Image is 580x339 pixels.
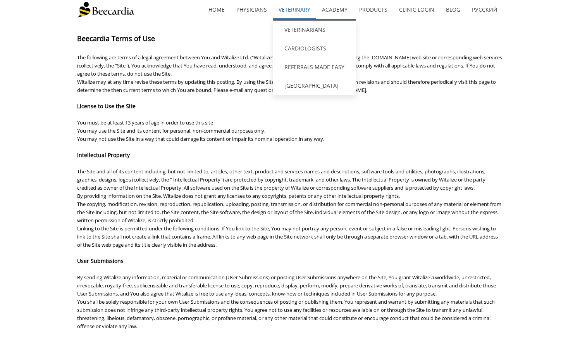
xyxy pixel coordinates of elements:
[77,119,213,126] span: You must be at least 13 years of age in order to use this site
[466,1,503,19] a: Русский
[77,54,502,77] span: The following are terms of a legal agreement between You and Witalize Ltd. ("Witalize"). By acces...
[77,151,130,159] span: Intellectual Property
[273,21,356,39] a: Veterinarians
[440,1,466,19] a: Blog
[77,2,134,17] img: Beecardia
[77,127,265,134] span: You may use the Site and its content for personal, non-commercial purposes only.
[77,257,124,265] span: User Submissions
[273,58,356,76] a: Referrals Made Easy
[77,135,324,142] span: You may not use the Site in a way that could damage its content or impair its nominal operation i...
[77,192,400,199] span: By providing information on the Site, Witalize does not grant any licenses to any copyrights, pat...
[393,1,440,19] a: Clinic Login
[353,1,393,19] a: Products
[77,225,498,248] span: Linking to the Site is permitted under the following conditions. If You link to the Site, You may...
[77,201,501,224] span: The copying, modification, revision, reproduction, republication, uploading, posting, transmissio...
[77,298,495,330] span: You shall be solely responsible for your own User Submissions and the consequences of posting or ...
[203,1,231,19] a: home
[77,102,136,110] span: License to Use the Site
[231,1,273,19] a: Physicians
[77,34,155,43] span: Beecardia Terms of Use
[273,1,316,19] a: Veterinary
[273,76,356,95] a: [GEOGRAPHIC_DATA]
[77,168,485,191] span: The Site and all of its content including, but not limited to, articles, other text, product and ...
[77,274,496,297] span: By sending Witalize any information, material or communication (User Submissions) or posting User...
[273,39,356,58] a: Cardiologists
[77,78,496,93] span: Witalize may at any time revise these terms by updating this posting. By using the Site, You agre...
[316,1,353,19] a: Academy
